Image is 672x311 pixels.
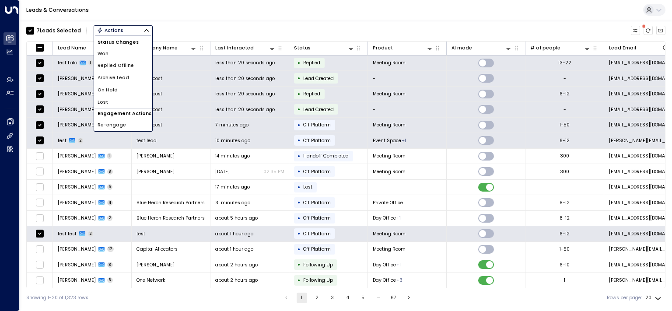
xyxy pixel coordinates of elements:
span: Toggle select row [35,74,44,83]
span: Won [98,50,108,57]
div: • [297,135,301,146]
div: Lead Name [58,44,86,52]
div: Status [294,44,311,52]
button: Go to page 3 [327,293,338,303]
div: Lead Email [609,44,636,52]
div: • [297,57,301,69]
span: Lead Created [303,106,334,113]
span: Charnice Cush [58,215,96,221]
span: Replied [303,59,320,66]
span: Justin Briones [58,75,96,82]
div: 1-50 [560,246,570,252]
div: 8-12 [560,199,570,206]
span: Molly Ryan [58,153,96,159]
div: 300 [560,168,569,175]
span: Toggle select row [35,168,44,176]
span: Following Up [303,262,333,268]
span: 2 [88,231,94,237]
span: On Hold [98,87,118,94]
span: Lead Created [303,75,334,82]
div: • [297,228,301,239]
div: • [297,275,301,286]
span: Charnice Cush [58,199,96,206]
div: Last Interacted [215,44,276,52]
span: 17 minutes ago [215,184,250,190]
span: John Doe [58,184,96,190]
span: Capital Allocators [136,246,178,252]
span: Molly Ryan [58,168,96,175]
span: Toggle select all [35,43,44,52]
span: 2 [107,215,113,221]
span: Off Platform [303,246,331,252]
span: There are new threads available. Refresh the grid to view the latest updates. [644,26,653,35]
p: 02:35 PM [263,168,284,175]
button: Actions [94,25,153,36]
div: 1 [564,277,565,283]
td: - [368,180,447,195]
div: Company Name [136,44,198,52]
span: Meeting Room [373,59,406,66]
button: Go to page 5 [358,293,368,303]
span: Day Office [373,277,396,283]
span: Re-engage [98,122,126,129]
div: • [297,213,301,224]
div: 8-12 [560,215,570,221]
label: Rows per page: [607,294,642,301]
span: less than 20 seconds ago [215,59,275,66]
div: 6-12 [560,231,570,237]
div: Showing 1-20 of 1,323 rows [26,294,88,301]
span: Replied Offline [98,62,134,69]
span: Lost [98,99,108,106]
div: 13-22 [558,59,571,66]
span: Day Office [373,262,396,268]
span: 31 minutes ago [215,199,250,206]
div: 7 Lead s Selected [36,27,81,35]
button: page 1 [297,293,307,303]
span: 1 [107,153,112,159]
span: Archive Lead [98,74,129,81]
span: Event Space [373,137,401,144]
span: Mayer Brown [136,168,175,175]
div: • [297,73,301,84]
span: Toggle select row [35,261,44,269]
span: Following Up [303,277,333,283]
span: Off Platform [303,122,331,128]
div: Product [373,44,393,52]
div: # of people [530,44,560,52]
span: Toggle select row [35,136,44,145]
td: - [132,180,210,195]
div: AI mode [451,44,513,52]
div: 6-12 [560,137,570,144]
div: • [297,182,301,193]
span: about 1 hour ago [215,231,253,237]
span: less than 20 seconds ago [215,106,275,113]
span: about 5 hours ago [215,215,258,221]
span: Preston Konrad [58,262,96,268]
span: Meeting Room [373,122,406,128]
button: Go to page 2 [312,293,322,303]
h1: Status Changes [94,37,152,47]
td: - [368,71,447,86]
span: Meeting Room [373,153,406,159]
span: Toggle select row [35,276,44,284]
div: • [297,244,301,255]
div: 20 [645,293,663,303]
span: test lead [136,137,157,144]
span: about 1 hour ago [215,246,253,252]
span: 7 minutes ago [215,122,248,128]
span: Toggle select row [35,105,44,114]
span: 8 [107,169,113,175]
div: # of people [530,44,591,52]
span: less than 20 seconds ago [215,75,275,82]
nav: pagination navigation [281,293,415,303]
div: Last Interacted [215,44,254,52]
div: 1-50 [560,122,570,128]
div: Button group with a nested menu [94,25,153,36]
span: test [136,231,145,237]
a: Leads & Conversations [26,6,89,14]
span: Lost [303,184,312,190]
span: Private Office [373,199,403,206]
span: test Lalo [58,59,77,66]
div: • [297,119,301,131]
div: Meeting Room [402,137,406,144]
